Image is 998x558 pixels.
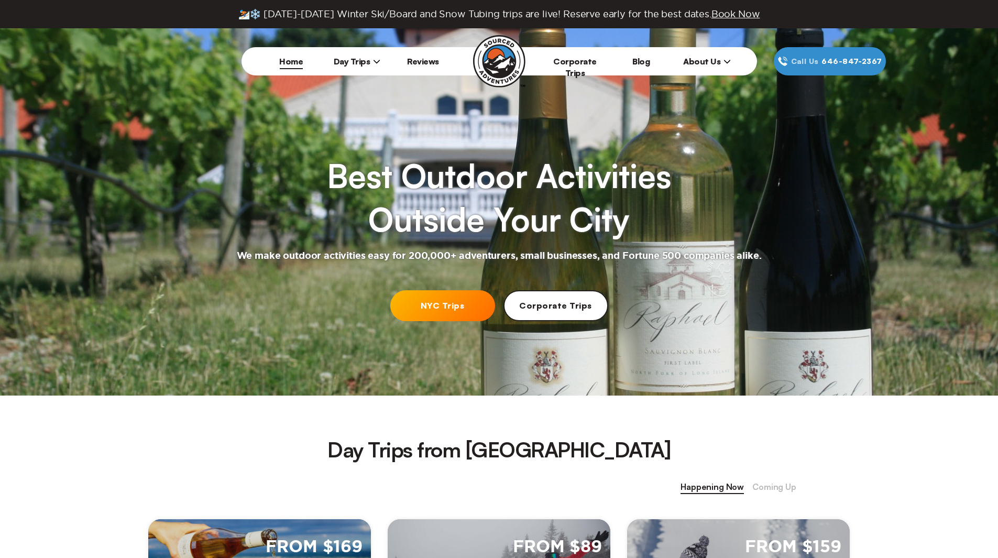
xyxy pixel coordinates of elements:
[407,56,439,67] a: Reviews
[279,56,303,67] a: Home
[711,9,760,19] span: Book Now
[390,290,495,321] a: NYC Trips
[334,56,381,67] span: Day Trips
[238,8,760,20] span: ⛷️❄️ [DATE]-[DATE] Winter Ski/Board and Snow Tubing trips are live! Reserve early for the best da...
[237,250,762,262] h2: We make outdoor activities easy for 200,000+ adventurers, small businesses, and Fortune 500 compa...
[632,56,650,67] a: Blog
[821,56,882,67] span: 646‍-847‍-2367
[327,154,671,242] h1: Best Outdoor Activities Outside Your City
[553,56,597,78] a: Corporate Trips
[681,480,744,494] span: Happening Now
[473,35,525,87] img: Sourced Adventures company logo
[752,480,796,494] span: Coming Up
[774,47,886,75] a: Call Us646‍-847‍-2367
[788,56,822,67] span: Call Us
[503,290,608,321] a: Corporate Trips
[683,56,731,67] span: About Us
